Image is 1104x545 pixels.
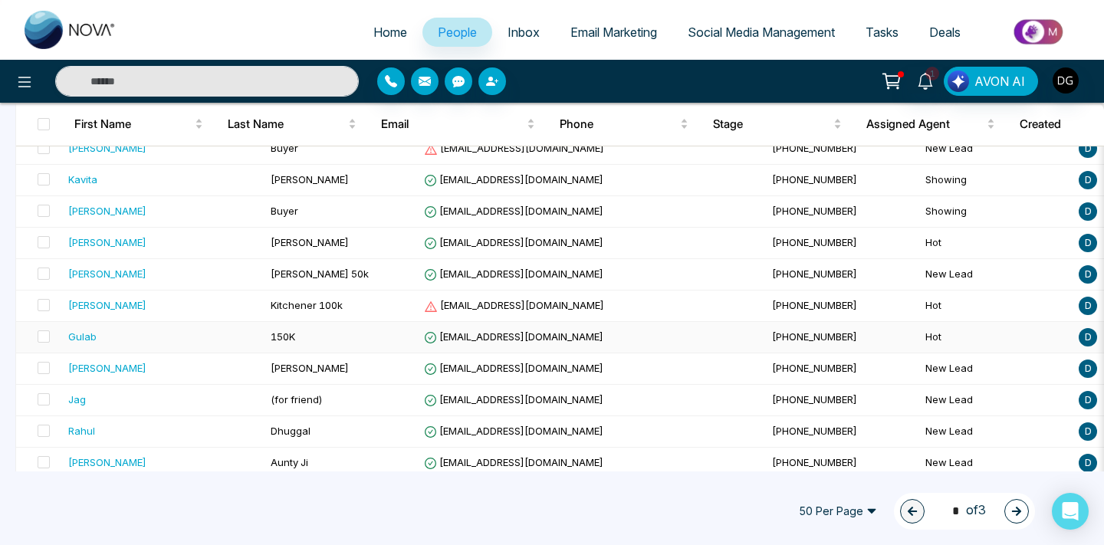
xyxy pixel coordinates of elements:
[866,25,899,40] span: Tasks
[74,115,192,133] span: First Name
[68,423,95,438] div: Rahul
[68,266,146,281] div: [PERSON_NAME]
[943,501,986,521] span: of 3
[919,385,1073,416] td: New Lead
[919,322,1073,353] td: Hot
[1079,140,1097,158] span: D
[424,299,604,311] span: [EMAIL_ADDRESS][DOMAIN_NAME]
[948,71,969,92] img: Lead Flow
[1079,265,1097,284] span: D
[68,140,146,156] div: [PERSON_NAME]
[424,362,603,374] span: [EMAIL_ADDRESS][DOMAIN_NAME]
[271,299,343,311] span: Kitchener 100k
[713,115,830,133] span: Stage
[772,236,857,248] span: [PHONE_NUMBER]
[373,25,407,40] span: Home
[369,103,547,146] th: Email
[1079,360,1097,378] span: D
[925,67,939,80] span: 1
[68,360,146,376] div: [PERSON_NAME]
[929,25,961,40] span: Deals
[68,297,146,313] div: [PERSON_NAME]
[424,173,603,185] span: [EMAIL_ADDRESS][DOMAIN_NAME]
[974,72,1025,90] span: AVON AI
[271,362,349,374] span: [PERSON_NAME]
[1053,67,1079,94] img: User Avatar
[1079,422,1097,441] span: D
[381,115,524,133] span: Email
[772,330,857,343] span: [PHONE_NUMBER]
[271,173,349,185] span: [PERSON_NAME]
[271,142,298,154] span: Buyer
[271,236,349,248] span: [PERSON_NAME]
[358,18,422,47] a: Home
[919,133,1073,165] td: New Lead
[772,393,857,405] span: [PHONE_NUMBER]
[424,425,603,437] span: [EMAIL_ADDRESS][DOMAIN_NAME]
[772,205,857,217] span: [PHONE_NUMBER]
[424,268,603,280] span: [EMAIL_ADDRESS][DOMAIN_NAME]
[1079,328,1097,346] span: D
[438,25,477,40] span: People
[492,18,555,47] a: Inbox
[788,499,888,524] span: 50 Per Page
[772,173,857,185] span: [PHONE_NUMBER]
[919,228,1073,259] td: Hot
[1052,493,1089,530] div: Open Intercom Messenger
[560,115,677,133] span: Phone
[68,235,146,250] div: [PERSON_NAME]
[422,18,492,47] a: People
[271,330,295,343] span: 150K
[772,425,857,437] span: [PHONE_NUMBER]
[1079,202,1097,221] span: D
[688,25,835,40] span: Social Media Management
[271,456,308,468] span: Aunty Ji
[228,115,345,133] span: Last Name
[850,18,914,47] a: Tasks
[772,142,857,154] span: [PHONE_NUMBER]
[854,103,1007,146] th: Assigned Agent
[919,448,1073,479] td: New Lead
[424,236,603,248] span: [EMAIL_ADDRESS][DOMAIN_NAME]
[62,103,215,146] th: First Name
[68,329,97,344] div: Gulab
[772,456,857,468] span: [PHONE_NUMBER]
[772,268,857,280] span: [PHONE_NUMBER]
[424,456,603,468] span: [EMAIL_ADDRESS][DOMAIN_NAME]
[271,425,310,437] span: Dhuggal
[424,205,603,217] span: [EMAIL_ADDRESS][DOMAIN_NAME]
[424,393,603,405] span: [EMAIL_ADDRESS][DOMAIN_NAME]
[1079,171,1097,189] span: D
[919,291,1073,322] td: Hot
[25,11,117,49] img: Nova CRM Logo
[919,165,1073,196] td: Showing
[701,103,854,146] th: Stage
[919,353,1073,385] td: New Lead
[919,416,1073,448] td: New Lead
[1079,391,1097,409] span: D
[547,103,701,146] th: Phone
[271,205,298,217] span: Buyer
[424,142,604,154] span: [EMAIL_ADDRESS][DOMAIN_NAME]
[919,196,1073,228] td: Showing
[424,330,603,343] span: [EMAIL_ADDRESS][DOMAIN_NAME]
[984,15,1095,49] img: Market-place.gif
[944,67,1038,96] button: AVON AI
[555,18,672,47] a: Email Marketing
[271,393,323,405] span: (for friend)
[772,299,857,311] span: [PHONE_NUMBER]
[672,18,850,47] a: Social Media Management
[1079,454,1097,472] span: D
[508,25,540,40] span: Inbox
[914,18,976,47] a: Deals
[215,103,369,146] th: Last Name
[570,25,657,40] span: Email Marketing
[1079,234,1097,252] span: D
[68,455,146,470] div: [PERSON_NAME]
[271,268,369,280] span: [PERSON_NAME] 50k
[919,259,1073,291] td: New Lead
[866,115,984,133] span: Assigned Agent
[68,203,146,218] div: [PERSON_NAME]
[1079,297,1097,315] span: D
[772,362,857,374] span: [PHONE_NUMBER]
